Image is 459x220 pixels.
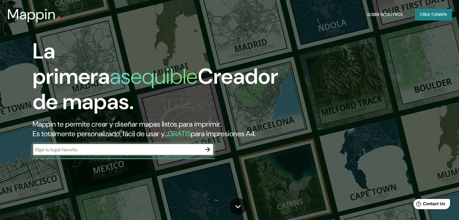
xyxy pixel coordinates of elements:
img: pin de mapeo [56,16,61,20]
font: Mappin te permite crear y diseñar mapas listos para imprimir. [33,119,221,129]
font: para impresiones A4. [191,129,256,138]
font: mapa [436,12,447,17]
font: asequible [110,62,198,90]
button: Crea tumapa [415,9,452,20]
font: Creador de mapas. [33,62,278,116]
button: Sobre nosotros [365,9,405,20]
input: Elige tu lugar favorito [33,146,202,153]
iframe: Help widget launcher [405,196,452,213]
font: GRATIS [168,129,191,138]
font: La primera [33,37,110,90]
font: Mappin [7,5,56,24]
font: Crea tu [420,12,436,17]
font: Sobre nosotros [367,12,403,17]
font: Es totalmente personalizado, fácil de usar y... [33,129,168,138]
